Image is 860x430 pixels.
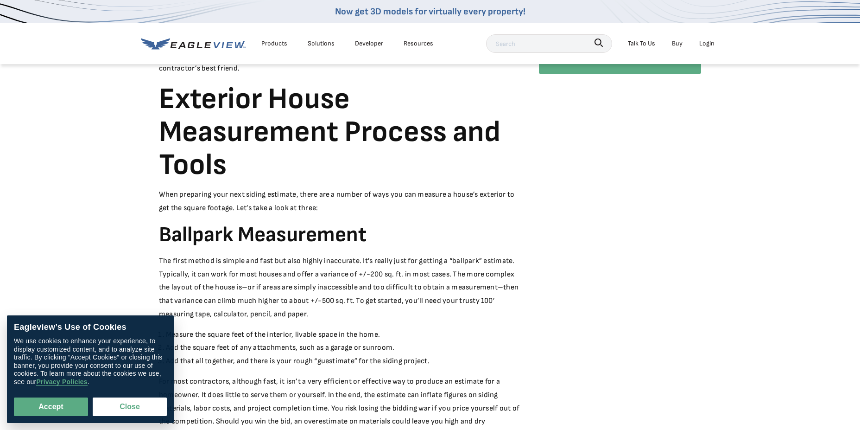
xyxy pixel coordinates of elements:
div: Talk To Us [628,38,655,49]
button: Accept [14,398,88,416]
div: Products [261,38,287,49]
div: Eagleview’s Use of Cookies [14,322,167,333]
div: We use cookies to enhance your experience, to display customized content, and to analyze site tra... [14,337,167,386]
p: When preparing your next siding estimate, there are a number of ways you can measure a house’s ex... [159,188,520,215]
div: Solutions [308,38,335,49]
input: Search [486,34,612,53]
strong: Exterior House Measurement Process and Tools [159,81,500,183]
a: Privacy Policies [36,378,87,386]
li: Measure the square feet of the interior, livable space in the home. [166,328,520,342]
li: Add the square feet of any attachments, such as a garage or sunroom. [166,341,520,355]
a: Now get 3D models for virtually every property! [335,6,525,17]
strong: Ballpark Measurement [159,222,367,248]
button: Close [93,398,167,416]
div: Resources [404,38,433,49]
div: Login [699,38,715,49]
p: The first method is simple and fast but also highly inaccurate. It’s really just for getting a “b... [159,255,520,321]
a: Buy [672,38,683,49]
a: Developer [355,38,383,49]
li: Add that all together, and there is your rough “guestimate” for the siding project. [166,355,520,368]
